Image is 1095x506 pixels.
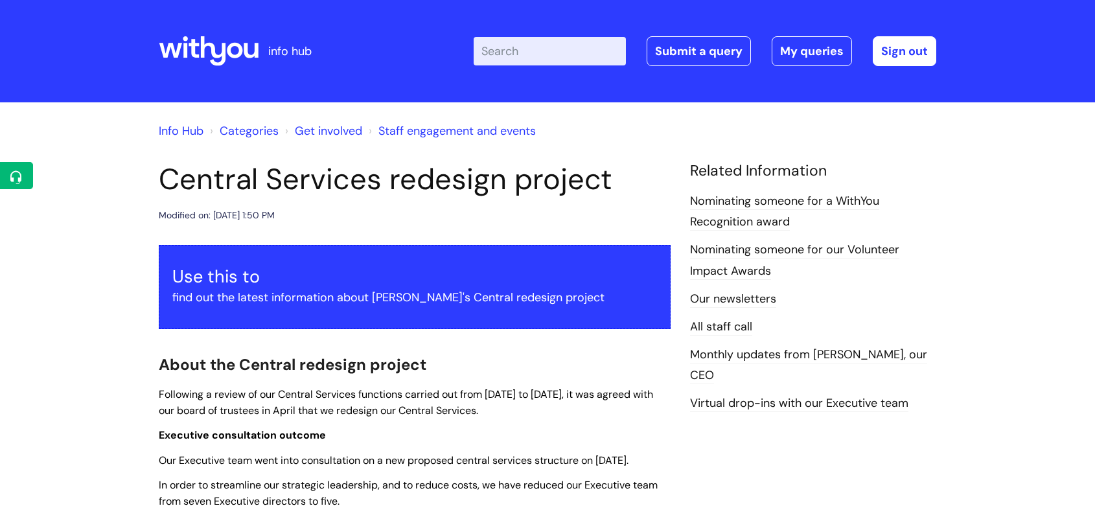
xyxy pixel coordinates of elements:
[690,193,879,231] a: Nominating someone for a WithYou Recognition award
[690,162,936,180] h4: Related Information
[159,207,275,224] div: Modified on: [DATE] 1:50 PM
[295,123,362,139] a: Get involved
[172,266,657,287] h3: Use this to
[690,395,908,412] a: Virtual drop-ins with our Executive team
[159,162,671,197] h1: Central Services redesign project
[474,37,626,65] input: Search
[378,123,536,139] a: Staff engagement and events
[159,123,203,139] a: Info Hub
[282,121,362,141] li: Get involved
[474,36,936,66] div: | -
[159,428,326,442] span: Executive consultation outcome
[873,36,936,66] a: Sign out
[159,387,653,417] span: Following a review of our Central Services functions carried out from [DATE] to [DATE], it was ag...
[207,121,279,141] li: Solution home
[220,123,279,139] a: Categories
[690,319,752,336] a: All staff call
[172,287,657,308] p: find out the latest information about [PERSON_NAME]'s Central redesign project
[365,121,536,141] li: Staff engagement and events
[159,454,628,467] span: Our Executive team went into consultation on a new proposed central services structure on [DATE].
[690,242,899,279] a: Nominating someone for our Volunteer Impact Awards
[690,347,927,384] a: Monthly updates from [PERSON_NAME], our CEO
[647,36,751,66] a: Submit a query
[159,354,426,374] span: About the Central redesign project
[772,36,852,66] a: My queries
[268,41,312,62] p: info hub
[690,291,776,308] a: Our newsletters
